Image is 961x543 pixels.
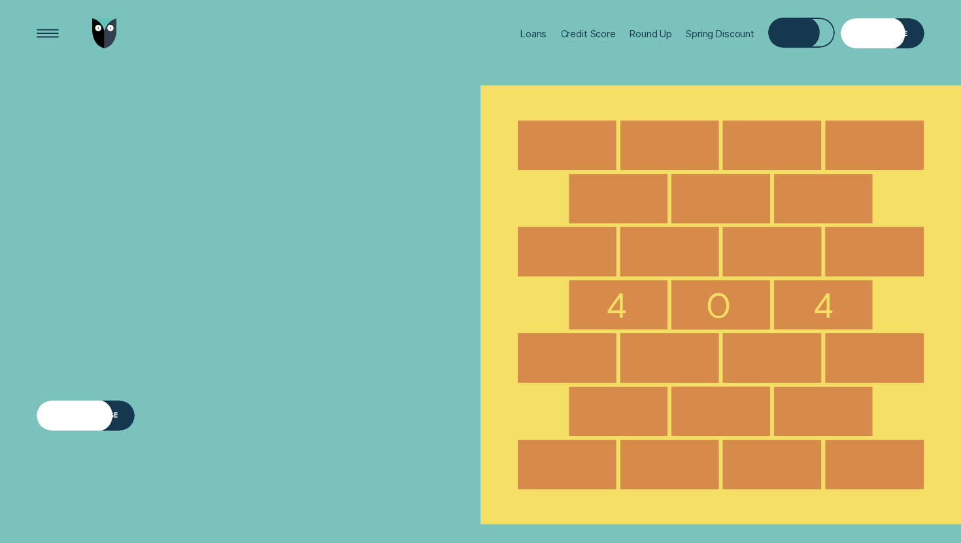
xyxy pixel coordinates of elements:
[92,18,117,48] img: Wisr
[37,208,437,301] h4: It looks like we hit a brick wall
[686,28,754,39] div: Spring Discount
[561,28,616,39] div: Credit Score
[520,28,547,39] div: Loans
[768,18,835,48] button: Log in
[630,28,672,39] div: Round Up
[480,67,961,543] img: 404 NOT FOUND
[841,18,924,48] a: Get Estimate
[37,401,135,431] button: Go to homepage
[33,18,63,48] button: Open Menu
